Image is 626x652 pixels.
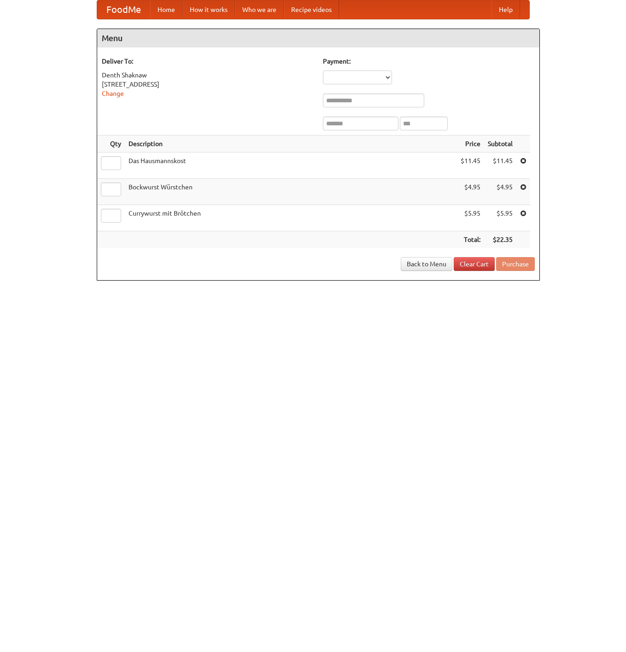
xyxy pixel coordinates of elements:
[102,57,314,66] h5: Deliver To:
[457,153,484,179] td: $11.45
[484,135,516,153] th: Subtotal
[491,0,520,19] a: Help
[484,231,516,248] th: $22.35
[401,257,452,271] a: Back to Menu
[496,257,535,271] button: Purchase
[457,135,484,153] th: Price
[97,135,125,153] th: Qty
[484,153,516,179] td: $11.45
[457,205,484,231] td: $5.95
[102,80,314,89] div: [STREET_ADDRESS]
[150,0,182,19] a: Home
[97,29,539,47] h4: Menu
[102,70,314,80] div: Denth Shaknaw
[182,0,235,19] a: How it works
[323,57,535,66] h5: Payment:
[454,257,495,271] a: Clear Cart
[235,0,284,19] a: Who we are
[102,90,124,97] a: Change
[125,179,457,205] td: Bockwurst Würstchen
[97,0,150,19] a: FoodMe
[125,205,457,231] td: Currywurst mit Brötchen
[457,231,484,248] th: Total:
[484,205,516,231] td: $5.95
[284,0,339,19] a: Recipe videos
[125,135,457,153] th: Description
[484,179,516,205] td: $4.95
[457,179,484,205] td: $4.95
[125,153,457,179] td: Das Hausmannskost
